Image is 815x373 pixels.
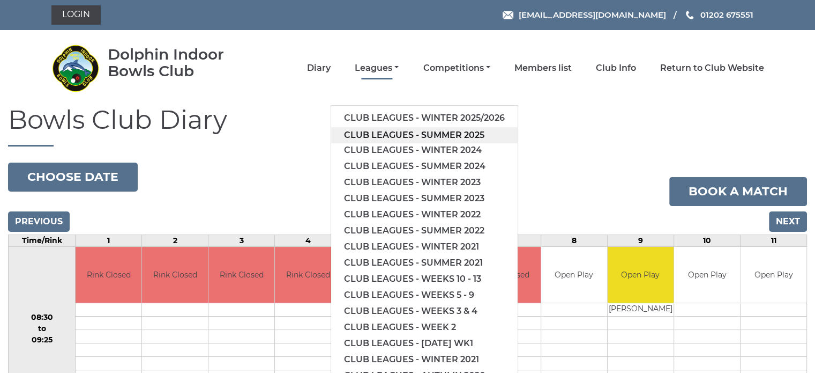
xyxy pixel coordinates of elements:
a: Club leagues - Summer 2024 [331,158,518,174]
button: Choose date [8,163,138,192]
td: Rink Closed [208,247,274,303]
td: 3 [208,235,275,246]
a: Book a match [669,177,807,206]
a: Phone us 01202 675551 [684,9,753,21]
a: Competitions [423,62,490,74]
td: Rink Closed [275,247,341,303]
td: Open Play [541,247,607,303]
a: Club leagues - Winter 2021 [331,352,518,368]
img: Dolphin Indoor Bowls Club [51,44,100,92]
a: Club leagues - Summer 2023 [331,191,518,207]
span: 01202 675551 [700,10,753,20]
img: Email [503,11,513,19]
a: Club leagues - Summer 2021 [331,255,518,271]
td: 4 [275,235,341,246]
a: Club leagues - Winter 2024 [331,142,518,158]
td: 2 [142,235,208,246]
a: Diary [307,62,331,74]
a: Club leagues - Weeks 5 - 9 [331,287,518,303]
a: Email [EMAIL_ADDRESS][DOMAIN_NAME] [503,9,666,21]
a: Club leagues - Summer 2022 [331,223,518,239]
div: Dolphin Indoor Bowls Club [108,46,255,79]
td: Open Play [608,247,674,303]
h1: Bowls Club Diary [8,106,807,147]
td: Open Play [741,247,806,303]
a: Club Info [596,62,636,74]
a: Club leagues - [DATE] wk1 [331,335,518,352]
td: 11 [740,235,806,246]
td: Time/Rink [9,235,76,246]
td: Rink Closed [76,247,141,303]
td: Open Play [674,247,740,303]
a: Club leagues - Winter 2025/2026 [331,110,518,126]
a: Club leagues - Winter 2023 [331,174,518,191]
a: Club leagues - Weeks 10 - 13 [331,271,518,287]
td: Rink Closed [142,247,208,303]
td: 9 [607,235,674,246]
a: Login [51,5,101,25]
a: Club leagues - Summer 2025 [331,127,518,143]
img: Phone us [686,11,693,19]
input: Next [769,211,807,232]
input: Previous [8,211,70,232]
td: [PERSON_NAME] [608,303,674,317]
a: Return to Club Website [660,62,764,74]
td: 1 [76,235,142,246]
a: Club leagues - Week 2 [331,319,518,335]
span: [EMAIL_ADDRESS][DOMAIN_NAME] [518,10,666,20]
a: Club leagues - Weeks 3 & 4 [331,303,518,319]
td: 10 [674,235,740,246]
td: 8 [541,235,607,246]
a: Members list [514,62,572,74]
a: Club leagues - Winter 2021 [331,239,518,255]
a: Leagues [355,62,399,74]
a: Club leagues - Winter 2022 [331,207,518,223]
